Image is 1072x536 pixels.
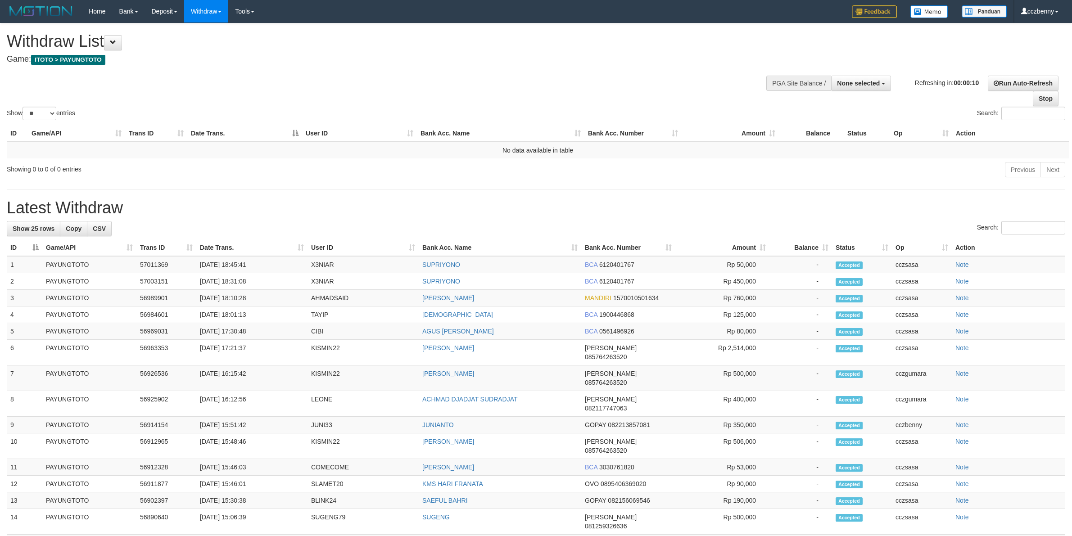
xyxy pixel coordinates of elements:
[31,55,105,65] span: ITOTO > PAYUNGTOTO
[836,464,863,472] span: Accepted
[675,509,769,535] td: Rp 500,000
[675,417,769,433] td: Rp 350,000
[7,125,28,142] th: ID
[7,492,42,509] td: 13
[836,497,863,505] span: Accepted
[66,225,81,232] span: Copy
[952,239,1065,256] th: Action
[308,459,419,476] td: COMECOME
[955,294,969,302] a: Note
[769,306,832,323] td: -
[769,459,832,476] td: -
[955,421,969,428] a: Note
[955,513,969,521] a: Note
[308,417,419,433] td: JUNI33
[836,278,863,286] span: Accepted
[42,433,136,459] td: PAYUNGTOTO
[125,125,187,142] th: Trans ID: activate to sort column ascending
[779,125,844,142] th: Balance
[196,306,308,323] td: [DATE] 18:01:13
[675,306,769,323] td: Rp 125,000
[769,273,832,290] td: -
[613,294,659,302] span: Copy 1570010501634 to clipboard
[302,125,417,142] th: User ID: activate to sort column ascending
[422,278,460,285] a: SUPRIYONO
[769,290,832,306] td: -
[7,433,42,459] td: 10
[769,323,832,340] td: -
[585,370,637,377] span: [PERSON_NAME]
[955,344,969,351] a: Note
[42,340,136,365] td: PAYUNGTOTO
[955,370,969,377] a: Note
[422,497,468,504] a: SAEFUL BAHRI
[585,480,599,487] span: OVO
[7,459,42,476] td: 11
[23,107,56,120] select: Showentries
[831,76,891,91] button: None selected
[7,32,706,50] h1: Withdraw List
[1040,162,1065,177] a: Next
[675,365,769,391] td: Rp 500,000
[599,464,634,471] span: Copy 3030761820 to clipboard
[7,323,42,340] td: 5
[977,221,1065,234] label: Search:
[675,323,769,340] td: Rp 80,000
[42,509,136,535] td: PAYUNGTOTO
[7,476,42,492] td: 12
[892,239,952,256] th: Op: activate to sort column ascending
[769,476,832,492] td: -
[7,239,42,256] th: ID: activate to sort column descending
[585,344,637,351] span: [PERSON_NAME]
[836,328,863,336] span: Accepted
[599,311,634,318] span: Copy 1900446868 to clipboard
[42,365,136,391] td: PAYUNGTOTO
[196,290,308,306] td: [DATE] 18:10:28
[836,422,863,429] span: Accepted
[682,125,779,142] th: Amount: activate to sort column ascending
[136,365,196,391] td: 56926536
[308,365,419,391] td: KISMIN22
[196,509,308,535] td: [DATE] 15:06:39
[308,290,419,306] td: AHMADSAID
[892,365,952,391] td: cczgumara
[675,391,769,417] td: Rp 400,000
[308,340,419,365] td: KISMIN22
[422,396,518,403] a: ACHMAD DJADJAT SUDRADJAT
[7,55,706,64] h4: Game:
[977,107,1065,120] label: Search:
[892,391,952,417] td: cczgumara
[196,417,308,433] td: [DATE] 15:51:42
[769,256,832,273] td: -
[892,459,952,476] td: cczsasa
[42,391,136,417] td: PAYUNGTOTO
[42,323,136,340] td: PAYUNGTOTO
[136,306,196,323] td: 56984601
[417,125,584,142] th: Bank Acc. Name: activate to sort column ascending
[836,396,863,404] span: Accepted
[93,225,106,232] span: CSV
[422,513,450,521] a: SUGENG
[955,396,969,403] a: Note
[852,5,897,18] img: Feedback.jpg
[962,5,1007,18] img: panduan.png
[196,459,308,476] td: [DATE] 15:46:03
[910,5,948,18] img: Button%20Memo.svg
[196,476,308,492] td: [DATE] 15:46:01
[308,476,419,492] td: SLAMET20
[136,273,196,290] td: 57003151
[769,492,832,509] td: -
[581,239,675,256] th: Bank Acc. Number: activate to sort column ascending
[136,459,196,476] td: 56912328
[422,344,474,351] a: [PERSON_NAME]
[892,433,952,459] td: cczsasa
[599,278,634,285] span: Copy 6120401767 to clipboard
[585,438,637,445] span: [PERSON_NAME]
[7,306,42,323] td: 4
[308,323,419,340] td: CIBI
[769,391,832,417] td: -
[675,273,769,290] td: Rp 450,000
[42,256,136,273] td: PAYUNGTOTO
[13,225,54,232] span: Show 25 rows
[308,256,419,273] td: X3NIAR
